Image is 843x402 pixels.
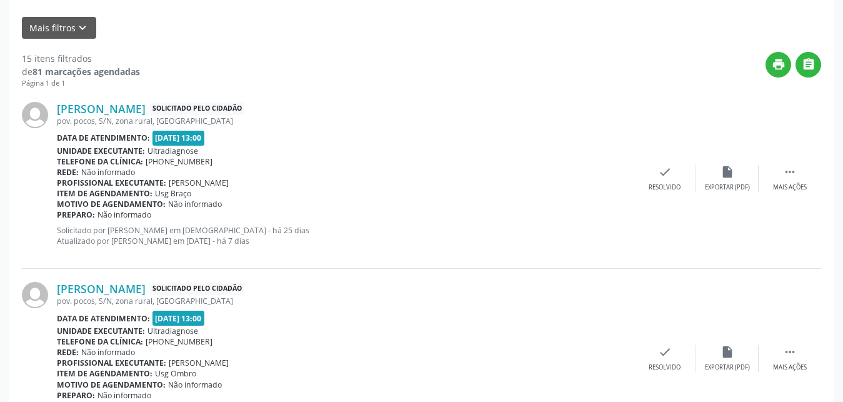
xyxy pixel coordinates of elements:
[169,178,229,188] span: [PERSON_NAME]
[649,183,681,192] div: Resolvido
[783,165,797,179] i: 
[152,131,205,145] span: [DATE] 13:00
[796,52,821,78] button: 
[22,102,48,128] img: img
[57,368,152,379] b: Item de agendamento:
[57,296,634,306] div: pov. pocos, S/N, zona rural, [GEOGRAPHIC_DATA]
[57,313,150,324] b: Data de atendimento:
[773,183,807,192] div: Mais ações
[155,368,196,379] span: Usg Ombro
[81,167,135,178] span: Não informado
[57,379,166,390] b: Motivo de agendamento:
[783,345,797,359] i: 
[57,146,145,156] b: Unidade executante:
[57,336,143,347] b: Telefone da clínica:
[76,21,89,35] i: keyboard_arrow_down
[57,156,143,167] b: Telefone da clínica:
[57,116,634,126] div: pov. pocos, S/N, zona rural, [GEOGRAPHIC_DATA]
[721,345,734,359] i: insert_drive_file
[649,363,681,372] div: Resolvido
[146,336,212,347] span: [PHONE_NUMBER]
[168,199,222,209] span: Não informado
[57,188,152,199] b: Item de agendamento:
[22,78,140,89] div: Página 1 de 1
[57,225,634,246] p: Solicitado por [PERSON_NAME] em [DEMOGRAPHIC_DATA] - há 25 dias Atualizado por [PERSON_NAME] em [...
[57,199,166,209] b: Motivo de agendamento:
[22,17,96,39] button: Mais filtroskeyboard_arrow_down
[705,363,750,372] div: Exportar (PDF)
[57,178,166,188] b: Profissional executante:
[57,358,166,368] b: Profissional executante:
[97,390,151,401] span: Não informado
[57,102,146,116] a: [PERSON_NAME]
[773,363,807,372] div: Mais ações
[146,156,212,167] span: [PHONE_NUMBER]
[97,209,151,220] span: Não informado
[155,188,191,199] span: Usg Braço
[22,65,140,78] div: de
[658,345,672,359] i: check
[772,58,786,71] i: print
[57,326,145,336] b: Unidade executante:
[658,165,672,179] i: check
[705,183,750,192] div: Exportar (PDF)
[802,58,816,71] i: 
[57,167,79,178] b: Rede:
[81,347,135,358] span: Não informado
[152,311,205,325] span: [DATE] 13:00
[147,326,198,336] span: Ultradiagnose
[150,103,244,116] span: Solicitado pelo cidadão
[22,52,140,65] div: 15 itens filtrados
[57,347,79,358] b: Rede:
[721,165,734,179] i: insert_drive_file
[147,146,198,156] span: Ultradiagnose
[169,358,229,368] span: [PERSON_NAME]
[32,66,140,78] strong: 81 marcações agendadas
[150,283,244,296] span: Solicitado pelo cidadão
[57,390,95,401] b: Preparo:
[57,282,146,296] a: [PERSON_NAME]
[57,133,150,143] b: Data de atendimento:
[766,52,791,78] button: print
[57,209,95,220] b: Preparo:
[22,282,48,308] img: img
[168,379,222,390] span: Não informado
